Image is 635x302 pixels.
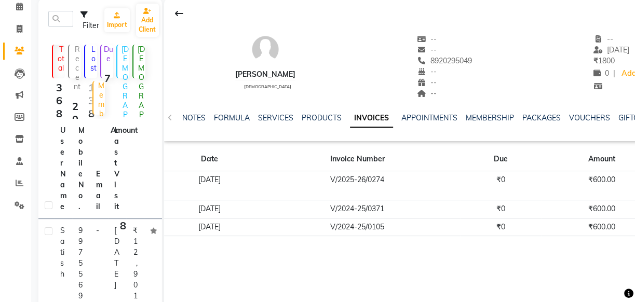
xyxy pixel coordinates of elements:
span: -- [417,89,437,98]
span: 0 [593,68,609,78]
span: ₹ [593,56,598,65]
a: INVOICES [350,109,393,128]
input: Search by Name/Mobile/Email/Code [48,11,73,27]
td: ₹0 [460,200,541,218]
span: -- [417,34,437,44]
td: [DATE] [164,218,255,236]
p: [DEMOGRAPHIC_DATA] [138,45,145,185]
td: [DATE] [164,200,255,218]
span: [DATE] [593,45,629,54]
strong: 207 [69,100,81,139]
a: SERVICES [258,113,293,122]
th: Last Visit [108,119,126,219]
span: 1800 [593,56,615,65]
p: Lost [89,45,97,73]
td: V/2025-26/0274 [255,171,460,200]
a: APPOINTMENTS [401,113,457,122]
a: Add Client [136,4,159,37]
img: avatar [250,34,281,65]
th: Mobile No. [72,119,90,219]
a: PRODUCTS [302,113,342,122]
strong: 368 [53,81,65,120]
th: User Name [54,119,72,219]
strong: 7 [101,72,113,85]
th: Amount [104,119,144,142]
th: Due [460,147,541,171]
th: Date [164,147,255,171]
a: VOUCHERS [569,113,610,122]
p: [DEMOGRAPHIC_DATA] [121,45,129,185]
td: V/2024-25/0371 [255,200,460,218]
a: Import [104,8,130,32]
a: NOTES [182,113,206,122]
a: PACKAGES [522,113,561,122]
strong: 138 [85,81,97,120]
div: [PERSON_NAME] [235,69,295,80]
p: Recent [73,45,81,91]
span: -- [593,34,613,44]
span: -- [417,45,437,54]
span: | [613,68,615,79]
th: Invoice Number [255,147,460,171]
span: -- [417,67,437,76]
span: -- [417,78,437,87]
p: Total [57,45,65,73]
td: [DATE] [164,171,255,200]
span: Filter [83,21,99,30]
div: Back to Client [168,4,190,23]
td: ₹0 [460,218,541,236]
td: ₹0 [460,171,541,200]
p: Member [98,81,105,128]
span: satish [60,226,65,279]
td: V/2024-25/0105 [255,218,460,236]
span: 8920295049 [417,56,472,65]
a: FORMULA [214,113,250,122]
a: MEMBERSHIP [466,113,514,122]
th: Email [90,119,108,219]
span: [DEMOGRAPHIC_DATA] [244,84,291,89]
p: Due [103,45,113,63]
